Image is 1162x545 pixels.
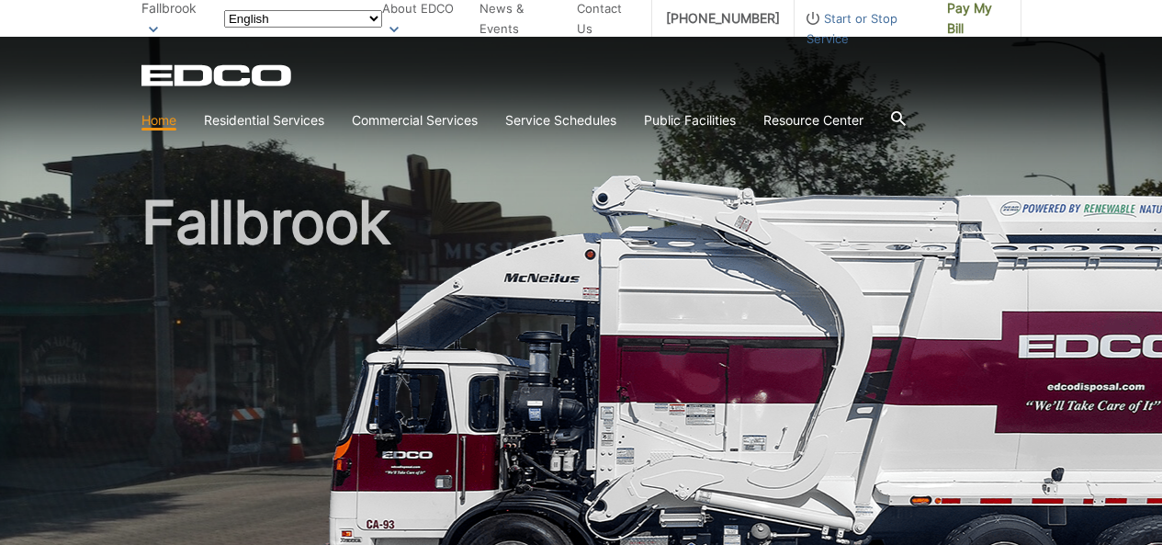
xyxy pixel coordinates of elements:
[505,110,616,131] a: Service Schedules
[352,110,478,131] a: Commercial Services
[224,10,382,28] select: Select a language
[763,110,863,131] a: Resource Center
[644,110,736,131] a: Public Facilities
[141,110,176,131] a: Home
[141,64,294,86] a: EDCD logo. Return to the homepage.
[204,110,324,131] a: Residential Services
